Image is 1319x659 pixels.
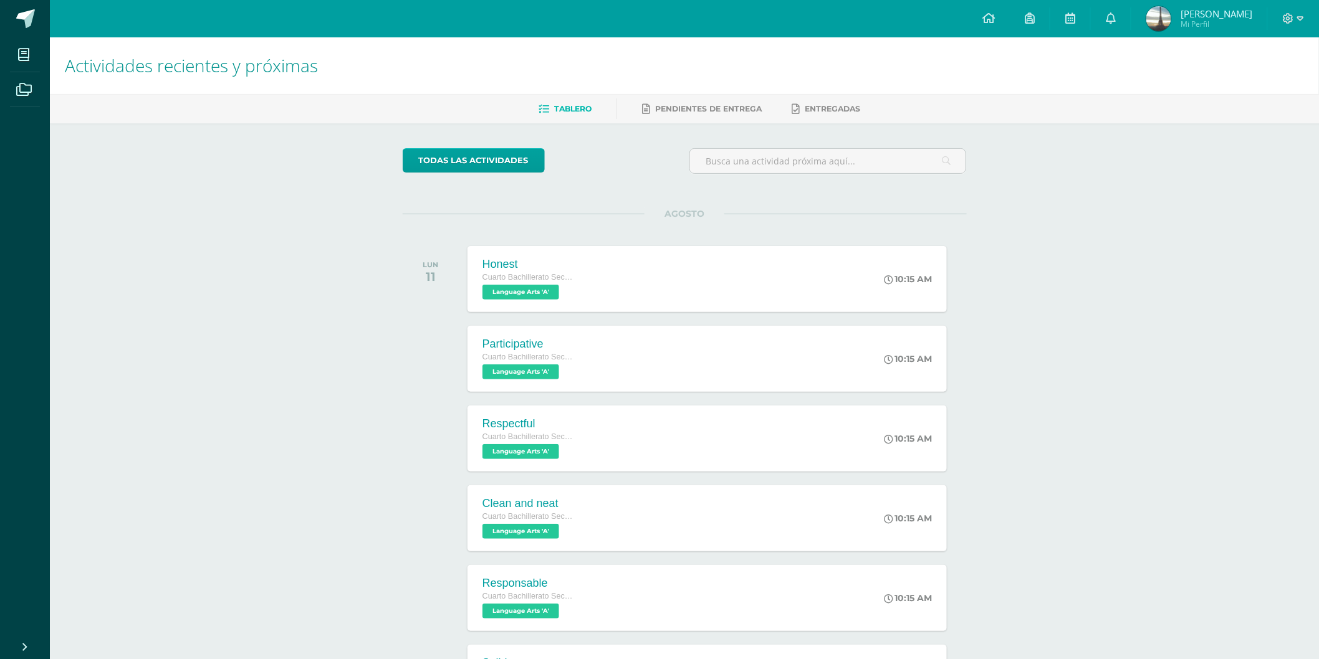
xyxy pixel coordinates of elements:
span: [PERSON_NAME] [1181,7,1252,20]
span: Cuarto Bachillerato Secundaria [482,592,576,600]
span: Pendientes de entrega [655,104,762,113]
span: Cuarto Bachillerato Secundaria [482,273,576,282]
div: Responsable [482,577,576,590]
div: Participative [482,338,576,351]
div: 11 [423,269,438,284]
span: Cuarto Bachillerato Secundaria [482,432,576,441]
span: Entregadas [805,104,860,113]
span: Language Arts 'A' [482,524,559,539]
img: 1f47924ee27dd1dd6a7cba3328deef97.png [1146,6,1171,31]
div: Clean and neat [482,497,576,510]
a: Tablero [539,99,592,119]
span: Tablero [554,104,592,113]
a: Pendientes de entrega [642,99,762,119]
span: Language Arts 'A' [482,444,559,459]
div: 10:15 AM [884,513,932,524]
span: Cuarto Bachillerato Secundaria [482,353,576,361]
span: Actividades recientes y próximas [65,54,318,77]
div: 10:15 AM [884,273,932,285]
div: 10:15 AM [884,353,932,364]
span: Language Arts 'A' [482,604,559,619]
a: Entregadas [792,99,860,119]
div: Honest [482,258,576,271]
span: Language Arts 'A' [482,364,559,379]
a: todas las Actividades [403,148,545,173]
div: 10:15 AM [884,592,932,604]
span: AGOSTO [645,208,724,219]
div: Respectful [482,417,576,430]
div: 10:15 AM [884,433,932,444]
span: Mi Perfil [1181,19,1252,29]
input: Busca una actividad próxima aquí... [690,149,966,173]
div: LUN [423,260,438,269]
span: Language Arts 'A' [482,285,559,300]
span: Cuarto Bachillerato Secundaria [482,512,576,521]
